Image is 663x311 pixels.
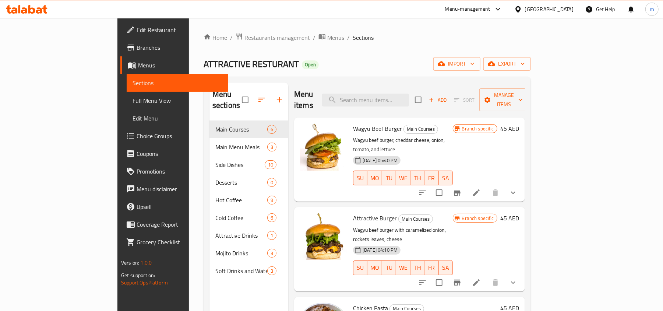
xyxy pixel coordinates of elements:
[313,33,315,42] li: /
[209,174,288,191] div: Desserts0
[353,213,397,224] span: Attractive Burger
[209,138,288,156] div: Main Menu Meals3
[215,178,267,187] span: Desserts
[353,123,402,134] span: Wagyu Beef Burger
[367,171,382,185] button: MO
[204,33,531,42] nav: breadcrumb
[127,92,228,109] a: Full Menu View
[360,247,401,254] span: [DATE] 04:10 PM
[504,184,522,202] button: show more
[294,89,313,111] h2: Menu items
[215,143,267,151] span: Main Menu Meals
[265,161,276,168] span: 10
[209,209,288,227] div: Cold Coffee6
[120,216,228,233] a: Coverage Report
[267,249,276,258] div: items
[367,261,382,275] button: MO
[504,274,522,291] button: show more
[137,25,222,34] span: Edit Restaurant
[398,214,433,223] div: Main Courses
[509,188,518,197] svg: Show Choices
[133,78,222,87] span: Sections
[353,171,367,185] button: SU
[459,215,497,222] span: Branch specific
[137,149,222,158] span: Coupons
[370,173,379,184] span: MO
[120,233,228,251] a: Grocery Checklist
[267,178,276,187] div: items
[209,191,288,209] div: Hot Coffee9
[439,171,453,185] button: SA
[424,171,438,185] button: FR
[133,96,222,105] span: Full Menu View
[137,167,222,176] span: Promotions
[267,125,276,134] div: items
[137,238,222,247] span: Grocery Checklist
[120,21,228,39] a: Edit Restaurant
[413,262,422,273] span: TH
[396,261,410,275] button: WE
[140,258,152,268] span: 1.0.0
[410,92,426,108] span: Select section
[133,114,222,123] span: Edit Menu
[426,94,449,106] span: Add item
[230,33,233,42] li: /
[236,33,310,42] a: Restaurants management
[414,184,431,202] button: sort-choices
[215,249,267,258] span: Mojito Drinks
[385,173,393,184] span: TU
[267,266,276,275] div: items
[424,261,438,275] button: FR
[268,197,276,204] span: 9
[353,261,367,275] button: SU
[500,213,519,223] h6: 45 AED
[459,125,497,132] span: Branch specific
[370,262,379,273] span: MO
[472,188,481,197] a: Edit menu item
[650,5,654,13] span: m
[382,261,396,275] button: TU
[215,231,267,240] span: Attractive Drinks
[445,5,490,14] div: Menu-management
[414,274,431,291] button: sort-choices
[215,213,267,222] span: Cold Coffee
[382,171,396,185] button: TU
[209,244,288,262] div: Mojito Drinks3
[138,61,222,70] span: Menus
[427,262,435,273] span: FR
[439,59,475,69] span: import
[353,33,374,42] span: Sections
[360,157,401,164] span: [DATE] 05:40 PM
[431,185,447,200] span: Select to update
[268,179,276,186] span: 0
[268,126,276,133] span: 6
[215,196,267,205] span: Hot Coffee
[121,278,168,287] a: Support.OpsPlatform
[209,156,288,174] div: Side Dishes10
[300,213,347,260] img: Attractive Burger
[442,173,450,184] span: SA
[209,120,288,138] div: Main Courses6
[137,185,222,193] span: Menu disclaimer
[426,94,449,106] button: Add
[204,56,299,72] span: ATTRACTIVE RESTURANT
[127,74,228,92] a: Sections
[347,33,350,42] li: /
[215,266,267,275] div: Soft Drinks and Water
[399,262,408,273] span: WE
[302,60,319,69] div: Open
[525,5,574,13] div: [GEOGRAPHIC_DATA]
[268,268,276,275] span: 3
[137,43,222,52] span: Branches
[439,261,453,275] button: SA
[448,274,466,291] button: Branch-specific-item
[300,123,347,171] img: Wagyu Beef Burger
[322,94,409,106] input: search
[267,231,276,240] div: items
[265,160,276,169] div: items
[268,232,276,239] span: 1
